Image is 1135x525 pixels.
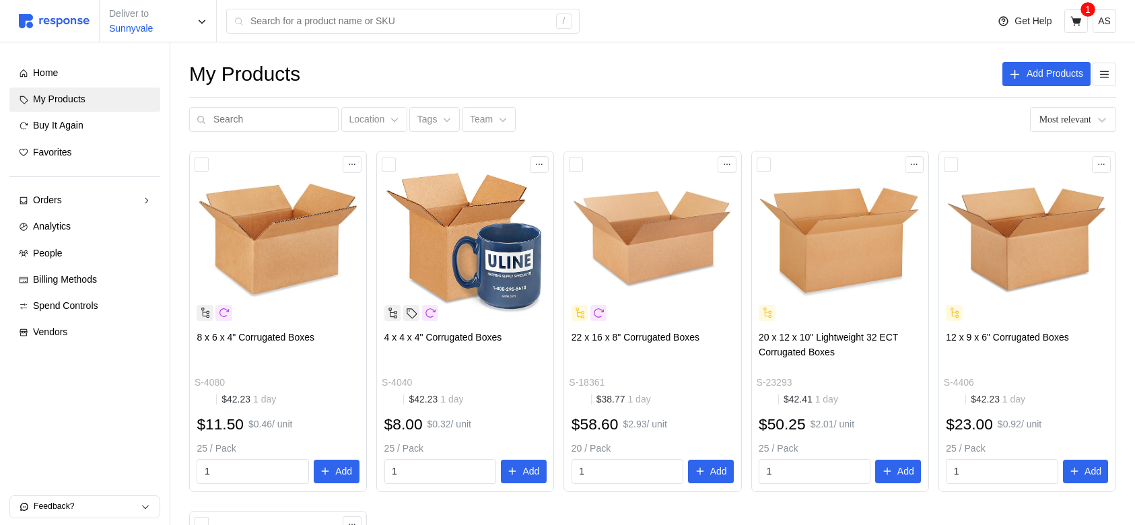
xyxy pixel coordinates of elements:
p: Add [897,464,914,479]
p: Sunnyvale [109,22,153,36]
p: Get Help [1014,14,1052,29]
img: svg%3e [19,14,90,28]
p: $0.92 / unit [998,417,1041,432]
span: Favorites [33,147,72,157]
button: Team [462,107,515,133]
input: Search for a product name or SKU [250,9,549,34]
p: Location [349,112,384,127]
input: Qty [767,460,863,484]
p: S-4040 [382,376,412,390]
a: People [9,242,160,266]
p: $0.46 / unit [248,417,292,432]
p: 20 / Pack [572,442,734,456]
a: Orders [9,188,160,213]
h2: $50.25 [759,414,806,435]
button: Add [875,460,921,484]
h2: $58.60 [572,414,619,435]
p: Tags [417,112,438,127]
h1: My Products [189,61,300,87]
img: S-4040 [384,159,547,321]
p: 25 / Pack [946,442,1108,456]
h2: $8.00 [384,414,423,435]
button: Add [501,460,547,484]
button: Add [1063,460,1109,484]
p: 25 / Pack [197,442,359,456]
span: 1 day [250,394,276,405]
p: $2.93 / unit [623,417,666,432]
p: $42.41 [784,392,838,407]
span: Spend Controls [33,300,98,311]
img: S-18361 [572,159,734,321]
button: Add [688,460,734,484]
input: Qty [579,460,675,484]
a: Billing Methods [9,268,160,292]
p: 25 / Pack [384,442,547,456]
button: AS [1093,9,1116,33]
span: 4 x 4 x 4" Corrugated Boxes [384,332,502,343]
p: Add [710,464,727,479]
p: $0.32 / unit [427,417,471,432]
img: S-23293 [759,159,921,321]
span: 1 day [1000,394,1025,405]
p: Team [470,112,493,127]
span: 1 day [438,394,463,405]
span: 1 day [625,394,651,405]
span: Vendors [33,326,67,337]
p: $2.01 / unit [811,417,854,432]
span: Buy It Again [33,120,83,131]
span: 22 x 16 x 8" Corrugated Boxes [572,332,699,343]
img: S-4080 [197,159,359,321]
p: 1 [1085,2,1091,17]
a: Favorites [9,141,160,165]
div: / [556,13,572,30]
p: Add Products [1027,67,1083,81]
p: Add [335,464,352,479]
p: Add [522,464,539,479]
button: Tags [409,107,460,133]
h2: $23.00 [946,414,993,435]
p: $42.23 [221,392,276,407]
span: Analytics [33,221,71,232]
h2: $11.50 [197,414,244,435]
a: Spend Controls [9,294,160,318]
span: 1 day [813,394,838,405]
div: Most relevant [1039,112,1091,127]
p: 25 / Pack [759,442,921,456]
p: S-4080 [195,376,225,390]
p: $42.23 [971,392,1025,407]
span: People [33,248,63,258]
button: Add Products [1002,62,1091,86]
span: 8 x 6 x 4" Corrugated Boxes [197,332,314,343]
input: Qty [392,460,488,484]
button: Location [341,107,407,133]
p: S-4406 [944,376,974,390]
div: Orders [33,193,137,208]
input: Search [213,108,331,132]
span: Home [33,67,58,78]
p: Add [1085,464,1101,479]
a: My Products [9,87,160,112]
p: S-23293 [757,376,792,390]
p: S-18361 [569,376,605,390]
a: Buy It Again [9,114,160,138]
input: Qty [205,460,301,484]
button: Get Help [990,9,1060,34]
button: Feedback? [10,496,160,518]
span: 20 x 12 x 10" Lightweight 32 ECT Corrugated Boxes [759,332,898,357]
p: AS [1098,14,1111,29]
a: Vendors [9,320,160,345]
button: Add [314,460,359,484]
span: Billing Methods [33,274,97,285]
a: Home [9,61,160,85]
p: $42.23 [409,392,463,407]
span: My Products [33,94,85,104]
a: Analytics [9,215,160,239]
span: 12 x 9 x 6" Corrugated Boxes [946,332,1068,343]
p: $38.77 [596,392,651,407]
img: S-4406 [946,159,1108,321]
p: Deliver to [109,7,153,22]
p: Feedback? [34,501,141,513]
input: Qty [954,460,1050,484]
